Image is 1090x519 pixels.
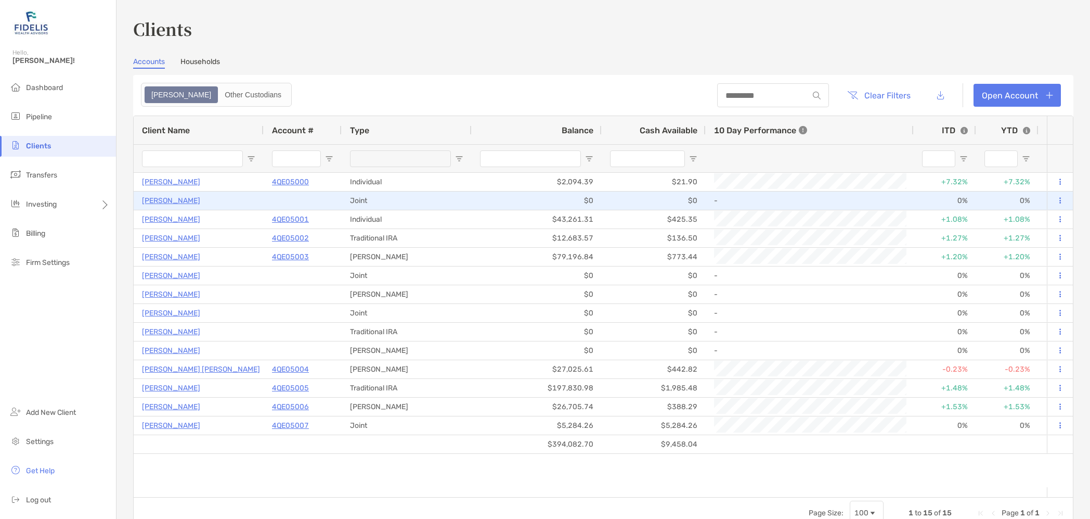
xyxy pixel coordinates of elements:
p: 4QE05002 [272,232,309,245]
span: 1 [909,509,913,517]
div: $773.44 [602,248,706,266]
span: Client Name [142,125,190,135]
div: 0% [976,192,1039,210]
div: - [714,305,905,322]
span: Get Help [26,466,55,475]
div: - [714,342,905,359]
p: 4QE05006 [272,400,309,413]
div: [PERSON_NAME] [342,398,472,416]
div: $394,082.70 [472,435,602,453]
div: $0 [472,267,602,285]
div: +1.48% [914,379,976,397]
div: +1.27% [976,229,1039,247]
img: pipeline icon [9,110,22,122]
div: Joint [342,416,472,435]
span: Add New Client [26,408,76,417]
span: Clients [26,142,51,150]
div: 0% [976,285,1039,303]
button: Open Filter Menu [325,155,333,163]
input: Client Name Filter Input [142,150,243,167]
div: ITD [942,125,968,135]
span: Dashboard [26,83,63,92]
img: settings icon [9,435,22,447]
div: $0 [472,285,602,303]
p: [PERSON_NAME] [142,213,200,226]
div: +7.32% [914,173,976,191]
a: 4QE05000 [272,175,309,188]
p: [PERSON_NAME] [142,232,200,245]
a: [PERSON_NAME] [142,175,200,188]
div: $0 [602,285,706,303]
div: +1.08% [914,210,976,229]
button: Open Filter Menu [959,155,968,163]
div: $12,683.57 [472,229,602,247]
div: 0% [976,323,1039,341]
button: Open Filter Menu [585,155,593,163]
div: $9,458.04 [602,435,706,453]
span: Settings [26,437,54,446]
div: $2,094.39 [472,173,602,191]
img: add_new_client icon [9,406,22,418]
span: Balance [562,125,593,135]
div: Joint [342,267,472,285]
div: $388.29 [602,398,706,416]
div: +1.20% [976,248,1039,266]
div: Zoe [146,87,217,102]
span: 1 [1020,509,1025,517]
input: Account # Filter Input [272,150,321,167]
a: Open Account [974,84,1061,107]
span: 15 [942,509,952,517]
div: YTD [1001,125,1030,135]
a: [PERSON_NAME] [142,288,200,301]
a: [PERSON_NAME] [142,400,200,413]
span: Firm Settings [26,258,70,267]
button: Clear Filters [839,84,918,107]
div: $0 [472,304,602,322]
img: Zoe Logo [12,4,50,42]
div: [PERSON_NAME] [342,341,472,360]
a: [PERSON_NAME] [142,194,200,207]
div: +1.27% [914,229,976,247]
div: 0% [914,285,976,303]
span: Log out [26,496,51,504]
div: 0% [976,304,1039,322]
input: ITD Filter Input [922,150,955,167]
div: 0% [914,192,976,210]
button: Open Filter Menu [1022,155,1030,163]
button: Open Filter Menu [689,155,697,163]
a: 4QE05003 [272,250,309,263]
p: [PERSON_NAME] [142,269,200,282]
input: Balance Filter Input [480,150,581,167]
img: get-help icon [9,464,22,476]
p: [PERSON_NAME] [PERSON_NAME] [142,363,260,376]
input: YTD Filter Input [984,150,1018,167]
div: $79,196.84 [472,248,602,266]
a: [PERSON_NAME] [142,419,200,432]
span: 15 [923,509,932,517]
span: Account # [272,125,314,135]
div: segmented control [141,83,292,107]
img: logout icon [9,493,22,505]
div: $0 [602,323,706,341]
a: 4QE05004 [272,363,309,376]
p: [PERSON_NAME] [142,307,200,320]
div: $5,284.26 [602,416,706,435]
button: Open Filter Menu [247,155,255,163]
p: 4QE05005 [272,382,309,395]
div: $136.50 [602,229,706,247]
span: Cash Available [640,125,697,135]
img: transfers icon [9,168,22,181]
a: Households [180,57,220,69]
a: 4QE05001 [272,213,309,226]
span: to [915,509,922,517]
a: [PERSON_NAME] [142,250,200,263]
p: [PERSON_NAME] [142,344,200,357]
a: Accounts [133,57,165,69]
